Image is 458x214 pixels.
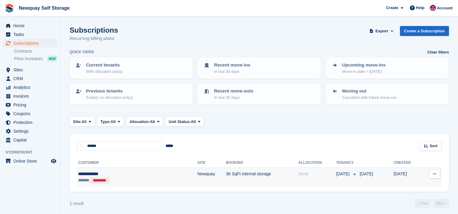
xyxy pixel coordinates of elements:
span: Sites [13,66,50,74]
th: Site [197,158,226,168]
td: [DATE] [394,168,421,187]
a: Create a Subscription [400,26,449,36]
span: [DATE] [336,171,351,177]
a: menu [3,157,57,165]
button: Export [368,26,395,36]
p: Recent move-ins [214,62,250,69]
span: Sort [430,143,437,149]
a: menu [3,66,57,74]
a: Previous tenants Ended, no allocated unit(s) [70,84,192,104]
span: All [191,119,196,125]
span: All [81,119,87,125]
p: Recurring billing plans [70,35,118,42]
div: 1 result [70,200,84,207]
span: Help [416,5,424,11]
span: Price increases [14,56,43,62]
span: Coupons [13,109,50,118]
button: Type: All [97,117,124,127]
h1: Subscriptions [70,26,118,34]
a: menu [3,127,57,135]
img: Paul Upson [430,5,436,11]
a: menu [3,136,57,144]
th: Customer [77,158,197,168]
span: Tasks [13,30,50,39]
a: menu [3,39,57,47]
span: Invoices [13,92,50,100]
button: Site: All [70,117,95,127]
a: menu [3,118,57,127]
p: Previous tenants [86,88,133,95]
span: Site: [73,119,81,125]
p: Ended, no allocated unit(s) [86,95,133,101]
th: Booking [226,158,298,168]
a: Current tenants With allocated unit(s) [70,58,192,78]
th: Tenancy [336,158,357,168]
a: menu [3,92,57,100]
th: Created [394,158,421,168]
span: Online Store [13,157,50,165]
button: Allocation: All [126,117,163,127]
p: Upcoming move-ins [342,62,385,69]
button: Unit Status: All [165,117,204,127]
span: Pricing [13,101,50,109]
a: Contracts [14,48,57,54]
span: Protection [13,118,50,127]
p: With allocated unit(s) [86,69,123,75]
span: Export [375,28,388,34]
a: Newquay Self Storage [16,3,72,13]
a: menu [3,74,57,83]
a: Recent move-outs In last 30 days [198,84,320,104]
a: Next [433,199,449,208]
p: In last 30 days [214,95,253,101]
span: Unit Status: [169,119,191,125]
a: Moving out Cancelled with future move-out [326,84,448,104]
div: None [298,171,336,177]
a: Clear filters [427,49,449,55]
a: Price increases NEW [14,55,57,62]
span: All [150,119,155,125]
span: Analytics [13,83,50,92]
p: Current tenants [86,62,123,69]
a: Preview store [50,157,57,165]
span: Home [13,21,50,30]
a: menu [3,101,57,109]
div: NEW [47,56,57,62]
span: Type: [100,119,111,125]
span: Capital [13,136,50,144]
span: Settings [13,127,50,135]
p: In last 30 days [214,69,250,75]
td: Newquay [197,168,226,187]
p: Move-in date > [DATE] [342,69,385,75]
span: Account [437,5,453,11]
a: menu [3,109,57,118]
p: Cancelled with future move-out [342,95,396,101]
span: Allocation: [130,119,150,125]
span: [DATE] [360,171,373,176]
th: Allocation [298,158,336,168]
a: menu [3,83,57,92]
h6: Quick views [70,49,94,55]
span: Subscriptions [13,39,50,47]
a: Recent move-ins In last 30 days [198,58,320,78]
a: Previous [415,199,431,208]
img: stora-icon-8386f47178a22dfd0bd8f6a31ec36ba5ce8667c1dd55bd0f319d3a0aa187defe.svg [5,4,14,13]
a: menu [3,21,57,30]
a: Upcoming move-ins Move-in date > [DATE] [326,58,448,78]
span: Storefront [5,149,60,155]
p: Recent move-outs [214,88,253,95]
p: Moving out [342,88,396,95]
td: 38 SqFt internal storage [226,168,298,187]
span: CRM [13,74,50,83]
nav: Page [414,199,450,208]
a: menu [3,30,57,39]
span: Create [386,5,398,11]
span: All [110,119,116,125]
